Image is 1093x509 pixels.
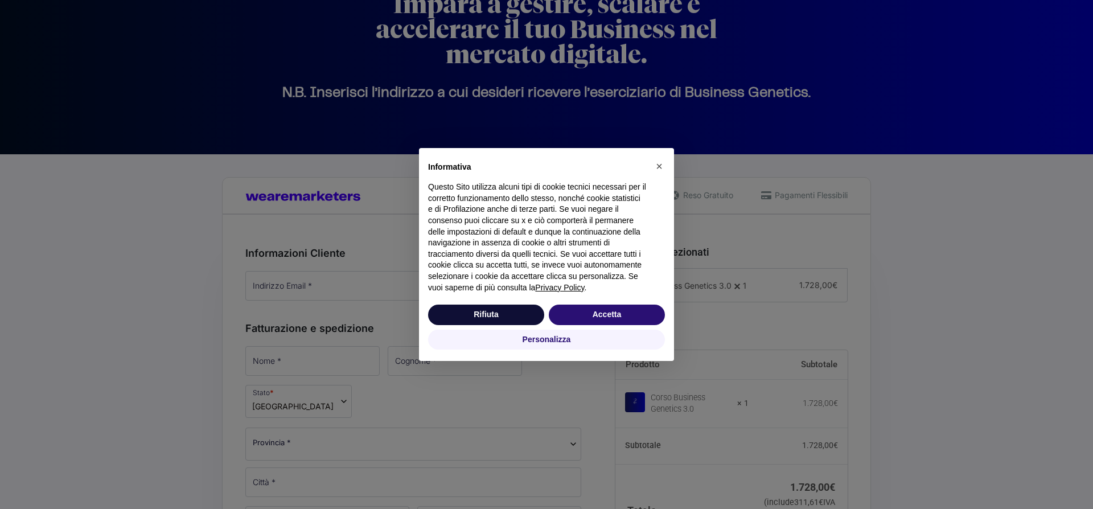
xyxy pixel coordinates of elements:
[535,283,584,292] a: Privacy Policy
[428,182,647,293] p: Questo Sito utilizza alcuni tipi di cookie tecnici necessari per il corretto funzionamento dello ...
[9,465,43,499] iframe: Customerly Messenger Launcher
[656,160,663,173] span: ×
[428,330,665,350] button: Personalizza
[428,162,647,173] h2: Informativa
[549,305,665,325] button: Accetta
[650,157,668,175] button: Chiudi questa informativa
[428,305,544,325] button: Rifiuta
